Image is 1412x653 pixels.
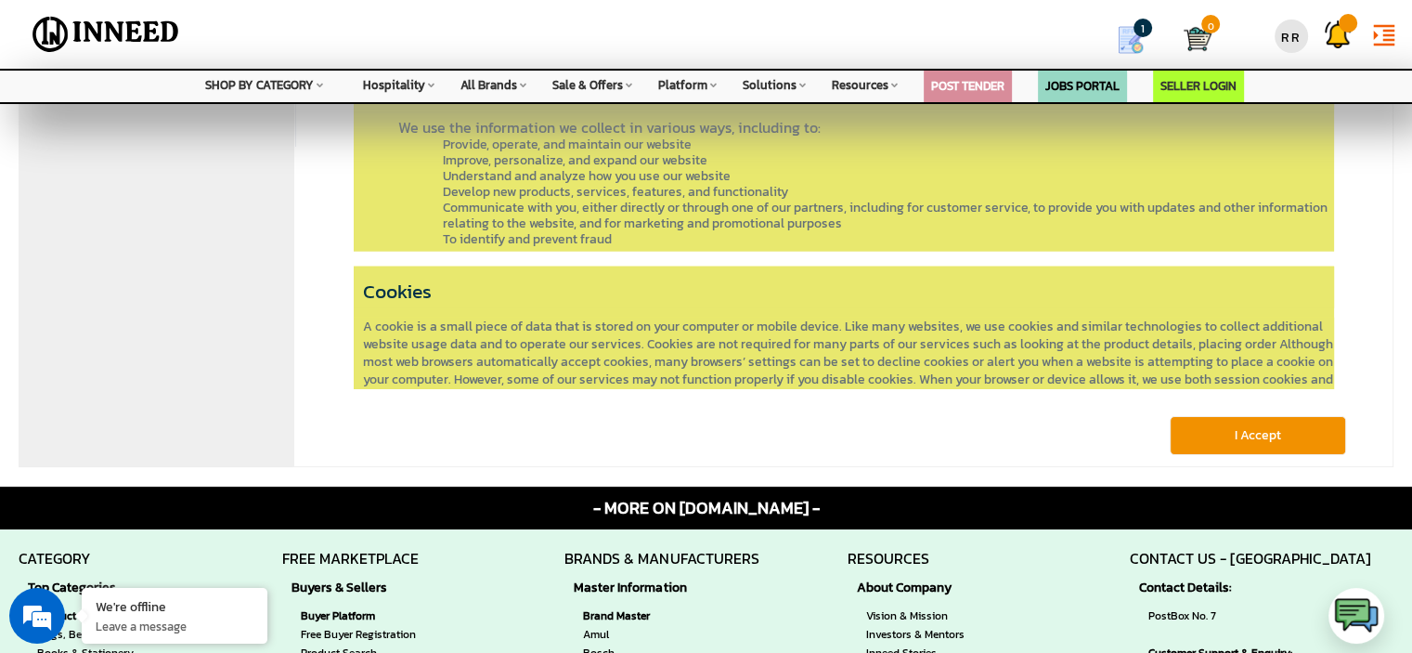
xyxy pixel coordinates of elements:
[1117,26,1145,54] img: Show My Quotes
[866,607,979,625] a: Vision & Mission
[574,579,749,597] strong: Master Information
[28,579,180,597] strong: Top Categories
[301,607,476,625] strong: Buyer Platform
[1333,593,1380,639] img: logo.png
[291,579,486,597] strong: Buyers & Sellers
[1361,5,1407,61] a: format_indent_increase
[363,317,1333,424] span: A cookie is a small piece of data that is stored on your computer or mobile device. Like many web...
[1148,607,1393,625] span: PostBox No. 7
[1092,19,1184,61] a: my Quotes 1
[443,150,707,170] span: Improve, personalize, and expand our website
[583,607,740,625] strong: Brand Master
[443,229,612,249] span: To identify and prevent fraud
[443,135,692,154] span: Provide, operate, and maintain our website
[583,625,740,644] a: Amul
[363,277,432,306] span: Cookies
[1315,5,1361,55] a: Support Tickets
[96,597,253,615] div: We're offline
[593,496,820,520] span: - MORE ON [DOMAIN_NAME] -
[1184,25,1211,53] img: Cart
[1133,19,1152,37] span: 1
[443,182,788,202] span: Develop new products, services, features, and functionality
[866,625,979,644] a: Investors & Mentors
[1268,5,1315,59] a: RR
[1275,20,1308,53] div: RR
[1201,15,1220,33] span: 0
[1370,21,1398,49] i: format_indent_increase
[1170,416,1346,455] button: I Accept
[398,116,821,138] span: We use the information we collect in various ways, including to:
[301,625,476,644] a: Free Buyer Registration
[96,618,253,634] p: Leave a message
[1139,579,1403,597] strong: Contact Details:
[857,579,989,597] strong: About Company
[443,166,731,186] span: Understand and analyze how you use our website
[1324,20,1352,48] img: Support Tickets
[443,198,1328,233] span: Communicate with you, either directly or through one of our partners, including for customer serv...
[1184,19,1198,59] a: Cart 0
[25,11,187,58] img: Inneed.Market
